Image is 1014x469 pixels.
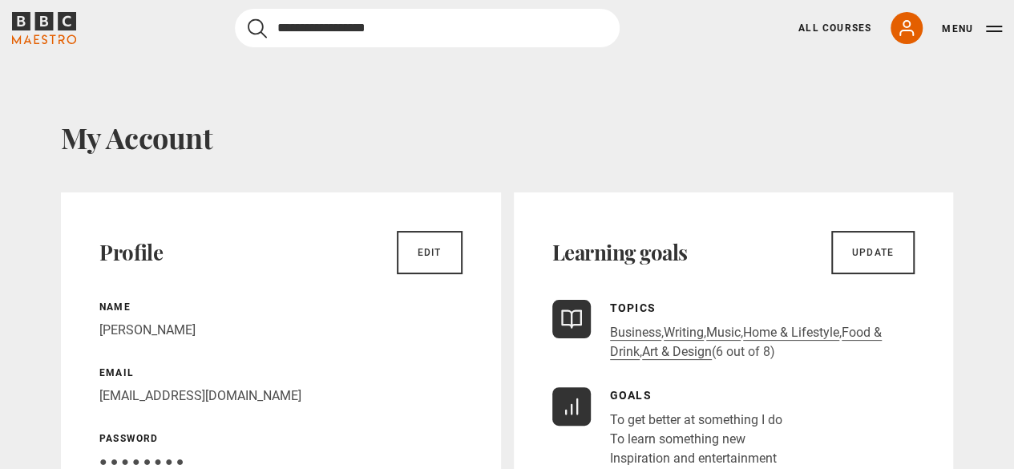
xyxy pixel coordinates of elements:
a: Writing [664,325,704,341]
svg: BBC Maestro [12,12,76,44]
h2: Learning goals [552,240,688,265]
a: Art & Design [642,344,712,360]
p: , , , , , (6 out of 8) [610,323,915,362]
a: Edit [397,231,463,274]
a: Business [610,325,661,341]
button: Toggle navigation [942,21,1002,37]
li: To learn something new [610,430,782,449]
a: All Courses [798,21,871,35]
li: Inspiration and entertainment [610,449,782,468]
h2: Profile [99,240,163,265]
a: Music [706,325,741,341]
span: ● ● ● ● ● ● ● ● [99,454,184,469]
button: Submit the search query [248,18,267,38]
p: Topics [610,300,915,317]
p: Goals [610,387,782,404]
h1: My Account [61,120,953,154]
p: Email [99,366,463,380]
a: Home & Lifestyle [743,325,839,341]
p: Name [99,300,463,314]
a: Update [831,231,915,274]
p: [PERSON_NAME] [99,321,463,340]
p: Password [99,431,463,446]
p: [EMAIL_ADDRESS][DOMAIN_NAME] [99,386,463,406]
input: Search [235,9,620,47]
li: To get better at something I do [610,410,782,430]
